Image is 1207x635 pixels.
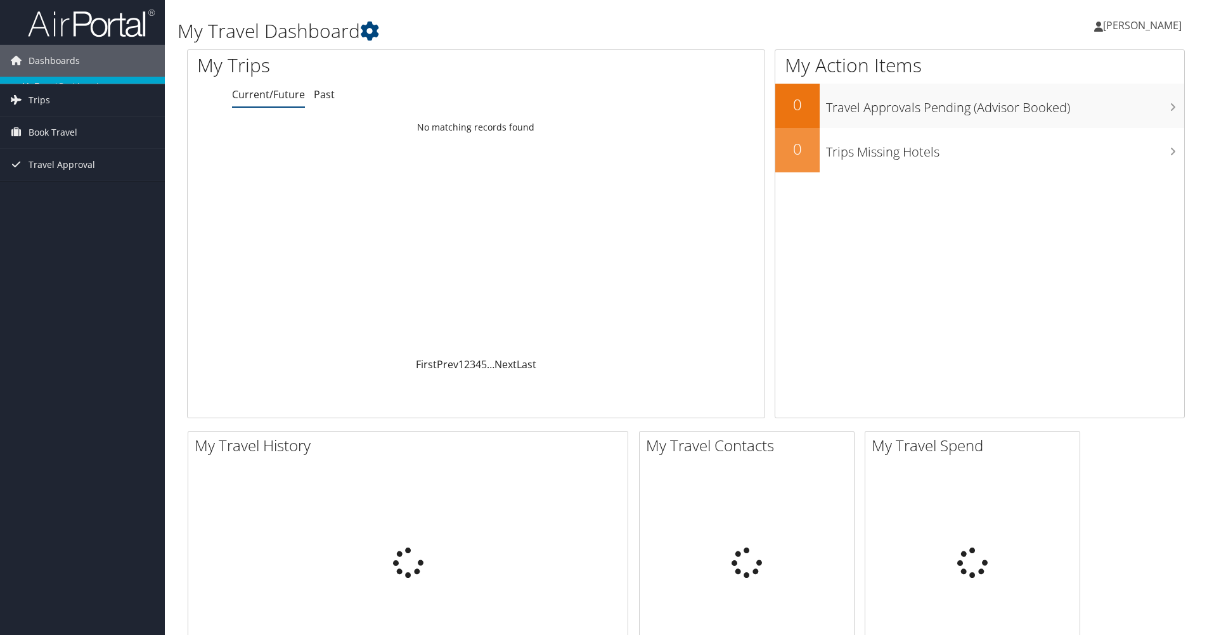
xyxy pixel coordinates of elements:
a: 2 [464,357,470,371]
a: 0Trips Missing Hotels [775,128,1184,172]
img: airportal-logo.png [28,8,155,38]
h2: My Travel Spend [872,435,1080,456]
a: [PERSON_NAME] [1094,6,1194,44]
h3: Travel Approvals Pending (Advisor Booked) [826,93,1184,117]
a: Prev [437,357,458,371]
a: 0Travel Approvals Pending (Advisor Booked) [775,84,1184,128]
h2: My Travel Contacts [646,435,854,456]
a: 1 [458,357,464,371]
span: Travel Approval [29,149,95,181]
h1: My Travel Dashboard [177,18,855,44]
a: Past [314,87,335,101]
span: Book Travel [29,117,77,148]
span: Trips [29,84,50,116]
a: Next [494,357,517,371]
a: Current/Future [232,87,305,101]
h2: 0 [775,138,820,160]
h3: Trips Missing Hotels [826,137,1184,161]
h1: My Action Items [775,52,1184,79]
span: … [487,357,494,371]
h2: 0 [775,94,820,115]
a: Last [517,357,536,371]
h1: My Trips [197,52,515,79]
span: [PERSON_NAME] [1103,18,1182,32]
a: First [416,357,437,371]
span: Dashboards [29,45,80,77]
a: 5 [481,357,487,371]
a: 4 [475,357,481,371]
td: No matching records found [188,116,765,139]
h2: My Travel History [195,435,628,456]
a: 3 [470,357,475,371]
